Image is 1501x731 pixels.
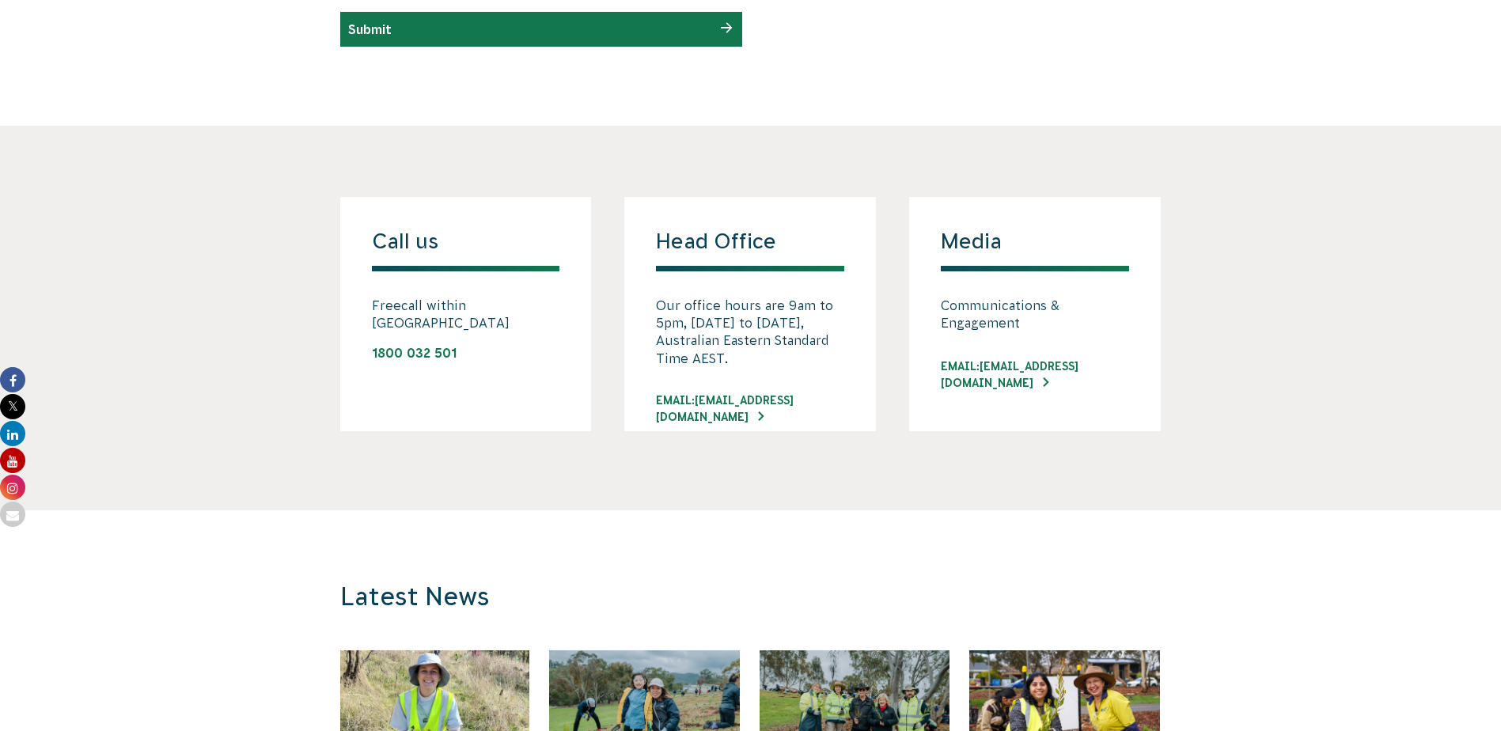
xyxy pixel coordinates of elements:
[372,297,560,332] p: Freecall within [GEOGRAPHIC_DATA]
[941,297,1129,332] p: Communications & Engagement
[941,358,1129,392] a: Email:[EMAIL_ADDRESS][DOMAIN_NAME]
[656,297,844,368] p: Our office hours are 9am to 5pm, [DATE] to [DATE], Australian Eastern Standard Time AEST.
[656,229,844,271] h4: Head Office
[372,229,560,271] h4: Call us
[372,346,457,360] a: 1800 032 501
[941,229,1129,271] h4: Media
[348,22,392,36] input: Submit
[656,392,844,426] a: EMAIL:[EMAIL_ADDRESS][DOMAIN_NAME]
[340,581,948,612] h3: Latest News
